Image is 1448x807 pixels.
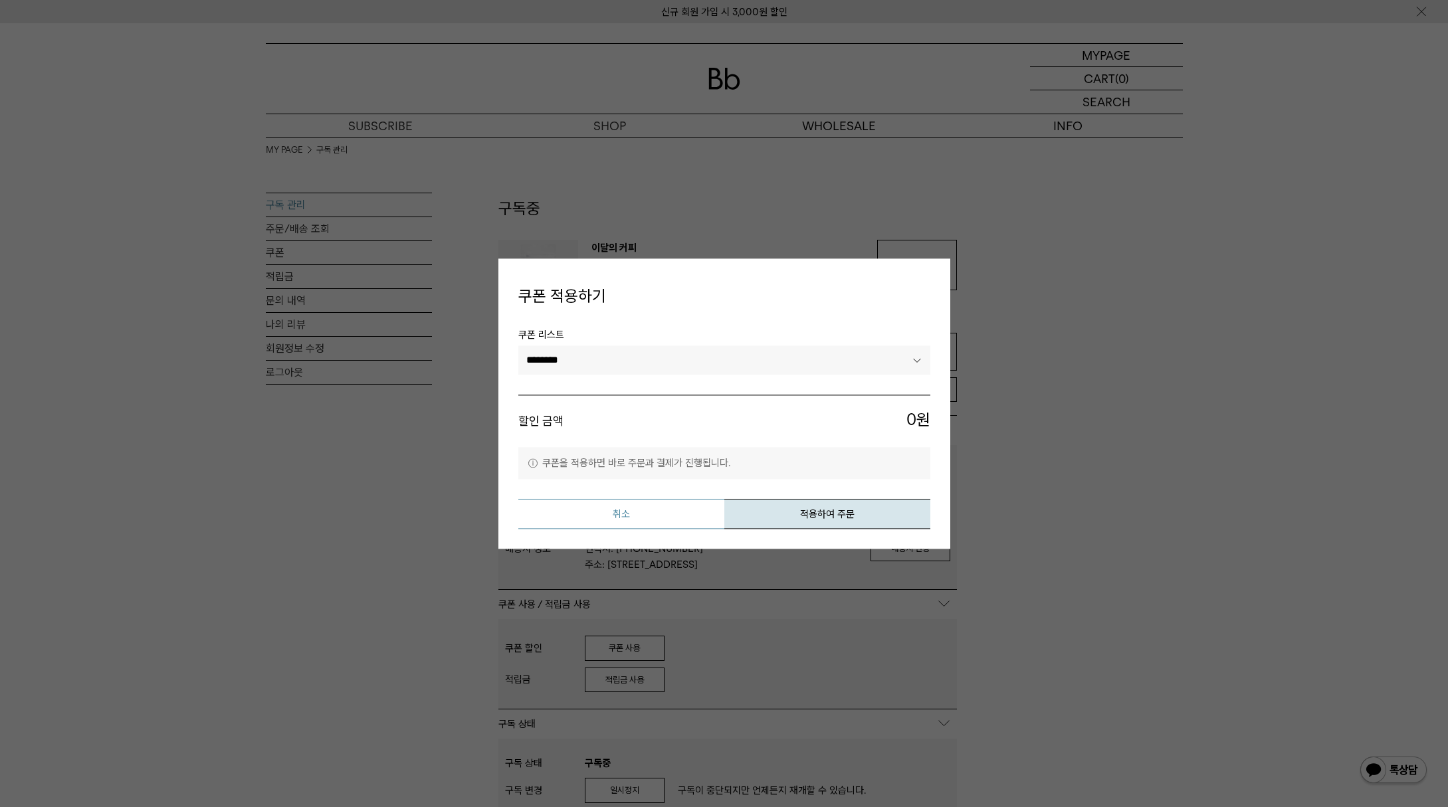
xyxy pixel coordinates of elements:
span: 0 [906,409,916,432]
button: 취소 [518,499,724,529]
span: 원 [724,409,930,434]
h4: 쿠폰 적용하기 [518,278,930,314]
strong: 할인 금액 [518,414,564,428]
p: 쿠폰을 적용하면 바로 주문과 결제가 진행됩니다. [518,447,930,479]
span: 쿠폰 리스트 [518,327,930,346]
button: 적용하여 주문 [724,499,930,529]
